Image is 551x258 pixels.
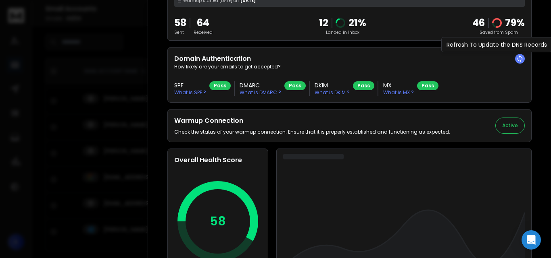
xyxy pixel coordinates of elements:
[174,64,525,70] p: How likely are your emails to get accepted?
[383,81,414,89] h3: MX
[174,155,261,165] h2: Overall Health Score
[472,29,525,35] p: Saved from Spam
[319,17,328,29] p: 12
[522,230,541,250] div: Open Intercom Messenger
[472,16,485,29] strong: 46
[174,54,525,64] h2: Domain Authentication
[240,81,281,89] h3: DMARC
[349,17,366,29] p: 21 %
[417,81,438,90] div: Pass
[174,116,450,126] h2: Warmup Connection
[505,17,525,29] p: 79 %
[174,129,450,135] p: Check the status of your warmup connection. Ensure that it is properly established and functionin...
[174,89,206,96] p: What is SPF ?
[319,29,366,35] p: Landed in Inbox
[284,81,306,90] div: Pass
[174,17,186,29] p: 58
[315,89,350,96] p: What is DKIM ?
[210,214,226,229] p: 58
[194,17,213,29] p: 64
[174,29,186,35] p: Sent
[353,81,374,90] div: Pass
[194,29,213,35] p: Received
[495,118,525,134] button: Active
[174,81,206,89] h3: SPF
[315,81,350,89] h3: DKIM
[240,89,281,96] p: What is DMARC ?
[209,81,231,90] div: Pass
[383,89,414,96] p: What is MX ?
